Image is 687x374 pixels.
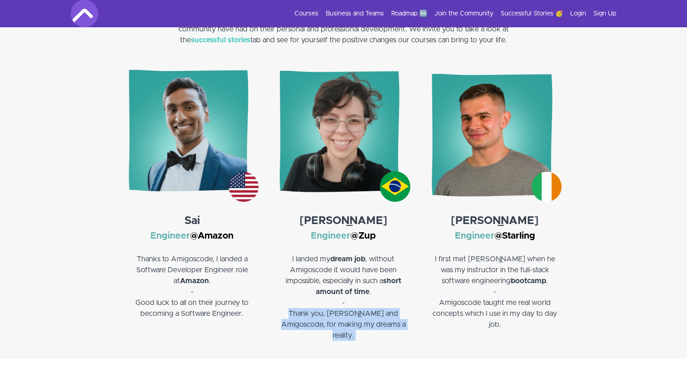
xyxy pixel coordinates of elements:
strong: [PERSON_NAME] [299,215,388,226]
p: Thank you, [PERSON_NAME] and Amigoscode, for making my dreams a reality. [277,308,410,341]
p: - Amigoscode taught me real world concepts which I use in my day to day job. [428,286,562,330]
strong: short amount of time [316,277,401,295]
strong: Engineer [150,231,190,240]
a: Join the Community [434,9,493,18]
a: successful stories [191,36,250,44]
strong: bootcamp [511,277,546,284]
strong: Engineer [311,231,350,240]
p: Good luck to all on their journey to becoming a Software Engineer. [125,297,259,319]
p: I landed my , without Amigoscode it would have been impossible, especially in such a . - [277,254,410,308]
strong: @Zup [350,231,376,240]
strong: Amazon [180,277,209,284]
a: Login [570,9,586,18]
strong: @Amazon [190,231,234,240]
a: Sign Up [593,9,616,18]
a: Courses [294,9,319,18]
a: Business and Teams [326,9,384,18]
p: I first met [PERSON_NAME] when he was my instructor in the full-stack software engineering . [428,243,562,286]
a: Successful Stories 🥳 [501,9,563,18]
p: Thanks to Amigoscode, I landed a Software Developer Engineer role at . - [125,243,259,297]
img: Sai, an Engineer at Amazon [125,68,259,201]
strong: Sai [184,215,200,226]
strong: [PERSON_NAME] [451,215,539,226]
strong: Engineer [455,231,494,240]
a: Roadmap 🆕 [391,9,427,18]
strong: dream job [330,255,365,263]
strong: @Starling [494,231,535,240]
